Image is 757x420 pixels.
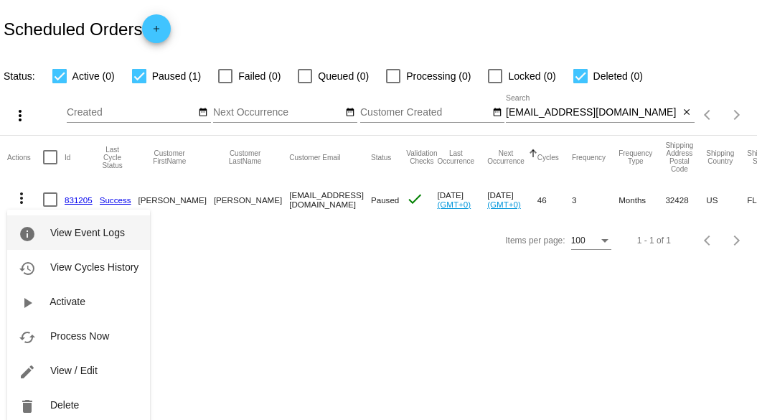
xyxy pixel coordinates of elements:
span: View Cycles History [50,261,138,273]
mat-icon: edit [19,363,36,381]
mat-icon: play_arrow [19,294,36,312]
mat-icon: delete [19,398,36,415]
span: Process Now [50,330,109,342]
mat-icon: history [19,260,36,277]
span: View / Edit [50,365,98,376]
span: Delete [50,399,79,411]
mat-icon: info [19,225,36,243]
span: View Event Logs [50,227,125,238]
span: Activate [50,296,85,307]
mat-icon: cached [19,329,36,346]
